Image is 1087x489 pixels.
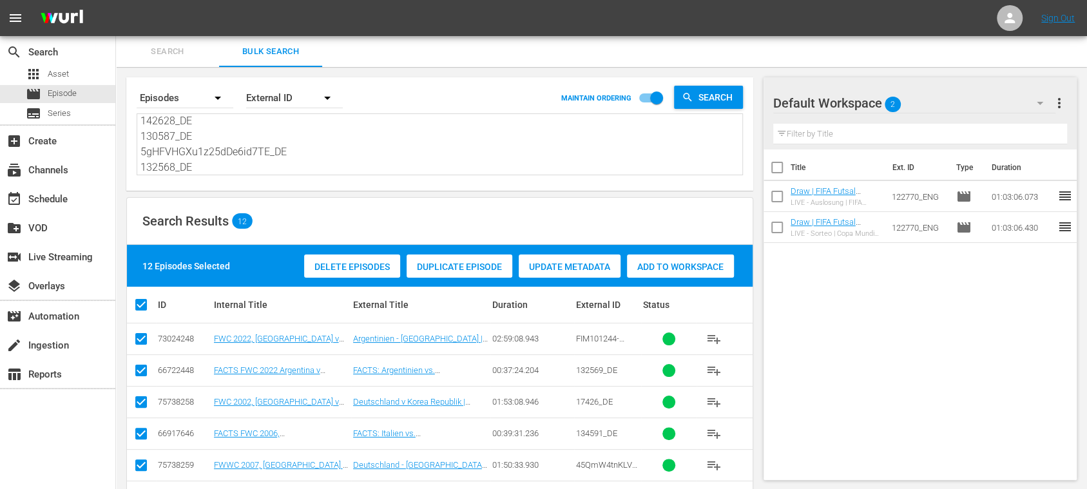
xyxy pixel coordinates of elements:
[6,162,22,178] span: Channels
[576,334,624,353] span: FIM101244-M00_DE
[214,397,344,426] a: FWC 2002, [GEOGRAPHIC_DATA] v [GEOGRAPHIC_DATA], Semi-Finals - FMR ([GEOGRAPHIC_DATA])
[158,397,210,407] div: 75738258
[956,220,972,235] span: Episode
[698,418,729,449] button: playlist_add
[124,44,211,59] span: Search
[791,229,881,238] div: LIVE - Sorteo | Copa Mundial Femenina de Futsal de la FIFA [GEOGRAPHIC_DATA] 2025™
[576,300,639,310] div: External ID
[142,260,230,273] div: 12 Episodes Selected
[31,3,93,34] img: ans4CAIJ8jUAAAAAAAAAAAAAAAAAAAAAAAAgQb4GAAAAAAAAAAAAAAAAAAAAAAAAJMjXAAAAAAAAAAAAAAAAAAAAAAAAgAT5G...
[407,262,512,272] span: Duplicate Episode
[214,300,349,310] div: Internal Title
[884,149,948,186] th: Ext. ID
[492,365,572,375] div: 00:37:24.204
[698,450,729,481] button: playlist_add
[492,460,572,470] div: 01:50:33.930
[304,254,400,278] button: Delete Episodes
[643,300,695,310] div: Status
[706,394,722,410] span: playlist_add
[492,334,572,343] div: 02:59:08.943
[1057,188,1073,204] span: reorder
[627,254,734,278] button: Add to Workspace
[693,86,743,109] span: Search
[887,181,951,212] td: 122770_ENG
[353,428,451,457] a: FACTS: Italien vs. [GEOGRAPHIC_DATA] | [GEOGRAPHIC_DATA] 2006
[986,181,1057,212] td: 01:03:06.073
[6,278,22,294] span: Overlays
[1052,95,1067,111] span: more_vert
[706,363,722,378] span: playlist_add
[986,212,1057,243] td: 01:03:06.430
[674,86,743,109] button: Search
[698,355,729,386] button: playlist_add
[26,106,41,121] span: Series
[353,397,485,455] a: Deutschland v Korea Republik | Halbfinale | FIFA Fussball-Weltmeisterschaft Korea/[GEOGRAPHIC_DAT...
[706,331,722,347] span: playlist_add
[492,428,572,438] div: 00:39:31.236
[353,334,488,382] a: Argentinien - [GEOGRAPHIC_DATA] | Finale | FIFA Fussball-Weltmeisterschaft Katar 2022™ | Spiel in...
[492,397,572,407] div: 01:53:08.946
[6,133,22,149] span: Create
[227,44,314,59] span: Bulk Search
[706,426,722,441] span: playlist_add
[6,338,22,353] span: Ingestion
[492,300,572,310] div: Duration
[137,80,233,116] div: Episodes
[26,86,41,102] span: Episode
[6,309,22,324] span: Automation
[576,460,637,479] span: 45QmW4tnKLVSc73MjlMSsc_DE
[885,91,901,118] span: 2
[791,217,872,246] a: Draw | FIFA Futsal Women's World Cup Philippines 2025™ (ES)
[984,149,1061,186] th: Duration
[791,186,869,225] a: Draw | FIFA Futsal Women's World Cup [GEOGRAPHIC_DATA] 2025™ (DE)
[561,94,631,102] p: MAINTAIN ORDERING
[158,460,210,470] div: 75738259
[887,212,951,243] td: 122770_ENG
[158,428,210,438] div: 66917646
[956,189,972,204] span: Episode
[576,428,617,438] span: 134591_DE
[6,191,22,207] span: Schedule
[214,428,309,457] a: FACTS FWC 2006, [GEOGRAPHIC_DATA] v [GEOGRAPHIC_DATA] (DE)
[142,213,229,229] span: Search Results
[627,262,734,272] span: Add to Workspace
[158,334,210,343] div: 73024248
[48,87,77,100] span: Episode
[214,334,344,363] a: FWC 2022, [GEOGRAPHIC_DATA] v [GEOGRAPHIC_DATA], Final - FMR (DE)
[791,149,885,186] th: Title
[1052,88,1067,119] button: more_vert
[706,457,722,473] span: playlist_add
[232,216,253,225] span: 12
[48,107,71,120] span: Series
[576,397,613,407] span: 17426_DE
[246,80,343,116] div: External ID
[26,66,41,82] span: Asset
[353,300,488,310] div: External Title
[353,365,451,394] a: FACTS: Argentinien vs. [GEOGRAPHIC_DATA] | [GEOGRAPHIC_DATA] 2022
[6,44,22,60] span: Search
[140,117,742,175] textarea: FIM101244-M00_DE 132569_DE 17426_DE 134591_DE 45QmW4tnKLVSc73MjlMSsc_DE 6efX1alNuW5Bv6U5Ddd9R6_DE...
[519,254,620,278] button: Update Metadata
[6,367,22,382] span: Reports
[6,220,22,236] span: VOD
[158,365,210,375] div: 66722448
[8,10,23,26] span: menu
[214,365,325,385] a: FACTS FWC 2022 Argentina v [GEOGRAPHIC_DATA] (DE)
[214,460,348,489] a: FWWC 2007, [GEOGRAPHIC_DATA] v [GEOGRAPHIC_DATA], Final - FMR (DE)
[1041,13,1075,23] a: Sign Out
[698,387,729,417] button: playlist_add
[519,262,620,272] span: Update Metadata
[773,85,1055,121] div: Default Workspace
[948,149,984,186] th: Type
[791,198,881,207] div: LIVE - Auslosung | FIFA Futsal-Frauen-Weltmeisterschaft [DEMOGRAPHIC_DATA] 2025™
[1057,219,1073,235] span: reorder
[158,300,210,310] div: ID
[698,323,729,354] button: playlist_add
[304,262,400,272] span: Delete Episodes
[48,68,69,81] span: Asset
[407,254,512,278] button: Duplicate Episode
[576,365,617,375] span: 132569_DE
[6,249,22,265] span: Live Streaming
